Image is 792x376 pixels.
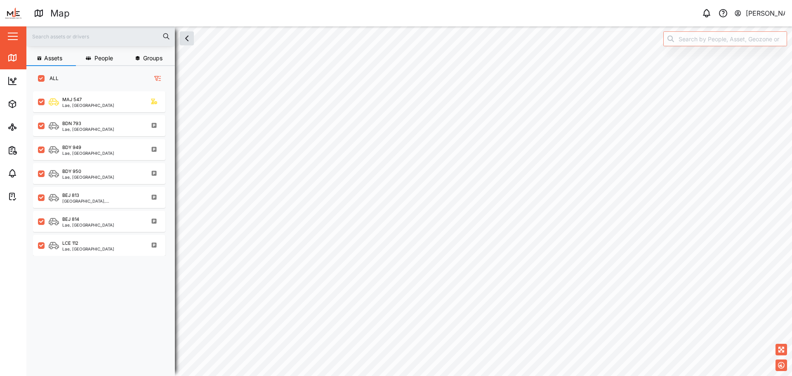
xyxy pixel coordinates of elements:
div: Sites [21,123,41,132]
div: grid [33,88,174,369]
div: BDN 793 [62,120,81,127]
div: BDY 950 [62,168,81,175]
input: Search by People, Asset, Geozone or Place [663,31,787,46]
div: BEJ 814 [62,216,79,223]
input: Search assets or drivers [31,30,170,43]
div: Lae, [GEOGRAPHIC_DATA] [62,151,114,155]
label: ALL [45,75,59,82]
div: [PERSON_NAME] [746,8,785,19]
div: Lae, [GEOGRAPHIC_DATA] [62,247,114,251]
span: Groups [143,55,163,61]
div: MAJ 547 [62,96,82,103]
img: Main Logo [4,4,22,22]
div: Alarms [21,169,47,178]
div: Reports [21,146,49,155]
div: BDY 949 [62,144,81,151]
div: Tasks [21,192,44,201]
span: Assets [44,55,62,61]
div: Lae, [GEOGRAPHIC_DATA] [62,223,114,227]
div: BEJ 813 [62,192,79,199]
div: Lae, [GEOGRAPHIC_DATA] [62,175,114,179]
div: Map [50,6,70,21]
div: Dashboard [21,76,59,85]
div: Map [21,53,40,62]
button: [PERSON_NAME] [734,7,785,19]
div: Lae, [GEOGRAPHIC_DATA] [62,103,114,107]
div: Lae, [GEOGRAPHIC_DATA] [62,127,114,131]
div: Assets [21,99,47,109]
span: People [94,55,113,61]
canvas: Map [26,26,792,376]
div: [GEOGRAPHIC_DATA], [GEOGRAPHIC_DATA] [62,199,141,203]
div: LCE 112 [62,240,78,247]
